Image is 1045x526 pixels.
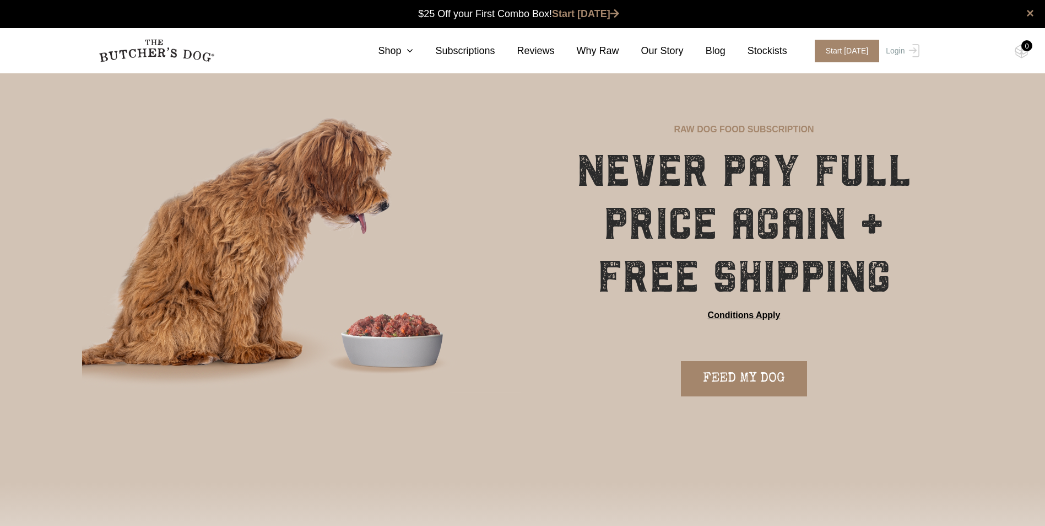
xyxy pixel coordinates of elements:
[553,144,936,303] h1: NEVER PAY FULL PRICE AGAIN + FREE SHIPPING
[356,44,413,58] a: Shop
[82,73,521,438] img: blaze-subscription-hero
[1021,40,1032,51] div: 0
[804,40,884,62] a: Start [DATE]
[684,44,725,58] a: Blog
[1015,44,1028,58] img: TBD_Cart-Empty.png
[495,44,555,58] a: Reviews
[552,8,619,19] a: Start [DATE]
[815,40,880,62] span: Start [DATE]
[883,40,919,62] a: Login
[725,44,787,58] a: Stockists
[681,361,807,396] a: FEED MY DOG
[619,44,684,58] a: Our Story
[708,309,781,322] a: Conditions Apply
[413,44,495,58] a: Subscriptions
[555,44,619,58] a: Why Raw
[674,123,814,136] p: RAW DOG FOOD SUBSCRIPTION
[1026,7,1034,20] a: close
